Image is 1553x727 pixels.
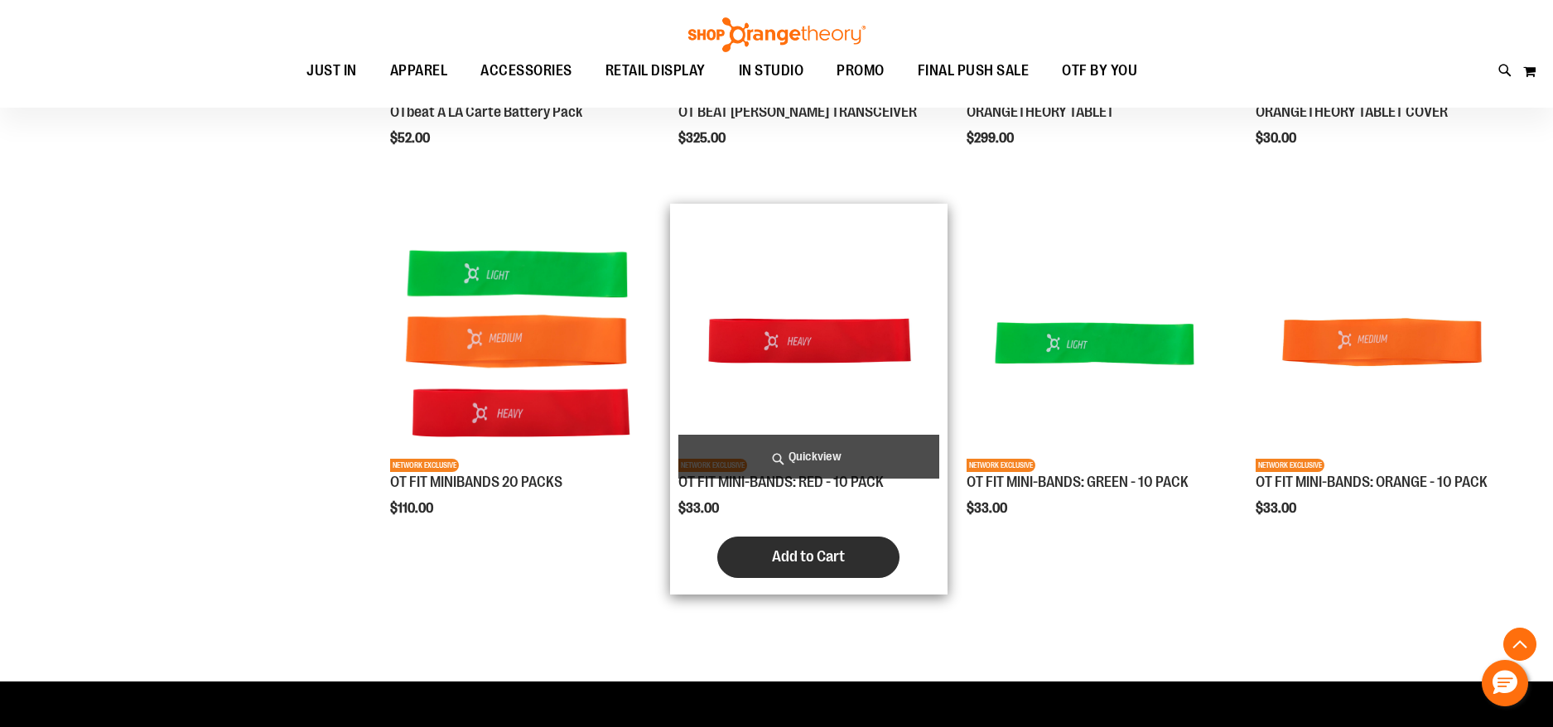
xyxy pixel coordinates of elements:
a: APPAREL [374,52,465,90]
a: ORANGETHEORY TABLET [967,104,1114,120]
a: OT FIT MINI-BANDS: RED - 10 PACK [678,474,884,490]
span: APPAREL [390,52,448,89]
a: FINAL PUSH SALE [901,52,1046,90]
span: PROMO [837,52,885,89]
a: OT FIT MINI-BANDS: ORANGE - 10 PACK [1256,474,1488,490]
span: Add to Cart [772,547,845,566]
span: $52.00 [390,131,432,146]
span: FINAL PUSH SALE [918,52,1030,89]
a: IN STUDIO [722,52,821,89]
a: OT BEAT [PERSON_NAME] TRANSCEIVER [678,104,917,120]
span: $33.00 [1256,501,1299,516]
a: Product image for OT FIT MINIBANDS 20 PACKSNETWORK EXCLUSIVE [390,212,650,474]
button: Back To Top [1503,628,1536,661]
span: RETAIL DISPLAY [605,52,706,89]
span: NETWORK EXCLUSIVE [390,459,459,472]
img: Product image for OT FIT MINI-BANDS: RED - 10 PACK [678,212,938,472]
span: $110.00 [390,501,436,516]
span: $33.00 [967,501,1010,516]
span: OTF BY YOU [1062,52,1137,89]
a: PROMO [820,52,901,90]
img: Shop Orangetheory [686,17,868,52]
span: JUST IN [306,52,357,89]
a: Product image for OT FIT MINI-BANDS: ORANGE - 10 PACKNETWORK EXCLUSIVE [1256,212,1516,474]
img: Product image for OT FIT MINI-BANDS: GREEN - 10 PACK [967,212,1227,472]
a: Product image for OT FIT MINI-BANDS: RED - 10 PACKNETWORK EXCLUSIVE [678,212,938,474]
span: $325.00 [678,131,728,146]
a: OTbeat A LA Carte Battery Pack [390,104,582,120]
img: Product image for OT FIT MINI-BANDS: ORANGE - 10 PACK [1256,212,1516,472]
button: Hello, have a question? Let’s chat. [1482,660,1528,706]
div: product [1247,204,1524,558]
a: OTF BY YOU [1045,52,1154,90]
div: product [958,204,1235,558]
img: Product image for OT FIT MINIBANDS 20 PACKS [390,212,650,472]
span: $30.00 [1256,131,1299,146]
a: Quickview [678,435,938,479]
button: Add to Cart [717,537,899,578]
a: RETAIL DISPLAY [589,52,722,90]
span: NETWORK EXCLUSIVE [967,459,1035,472]
div: product [670,204,947,595]
a: JUST IN [290,52,374,90]
span: $33.00 [678,501,721,516]
div: product [382,204,658,558]
a: OT FIT MINI-BANDS: GREEN - 10 PACK [967,474,1189,490]
span: IN STUDIO [739,52,804,89]
a: OT FIT MINIBANDS 20 PACKS [390,474,562,490]
a: ACCESSORIES [464,52,589,90]
span: $299.00 [967,131,1016,146]
span: NETWORK EXCLUSIVE [1256,459,1324,472]
a: Product image for OT FIT MINI-BANDS: GREEN - 10 PACKNETWORK EXCLUSIVE [967,212,1227,474]
a: ORANGETHEORY TABLET COVER [1256,104,1448,120]
span: ACCESSORIES [480,52,572,89]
